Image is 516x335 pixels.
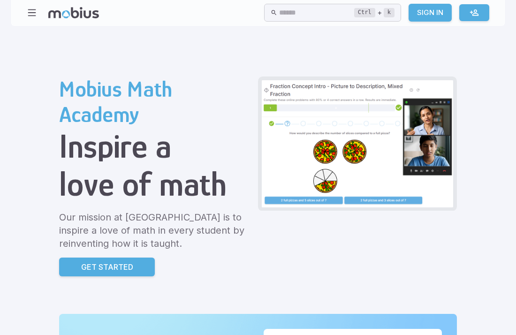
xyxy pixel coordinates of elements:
p: Our mission at [GEOGRAPHIC_DATA] is to inspire a love of math in every student by reinventing how... [59,211,250,250]
h1: love of math [59,165,250,203]
h2: Mobius Math Academy [59,76,250,127]
a: Get Started [59,258,155,276]
h1: Inspire a [59,127,250,165]
div: + [354,7,395,18]
a: Sign In [409,4,452,22]
p: Get Started [81,261,133,273]
kbd: k [384,8,395,17]
kbd: Ctrl [354,8,375,17]
img: Grade 6 Class [262,80,453,207]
